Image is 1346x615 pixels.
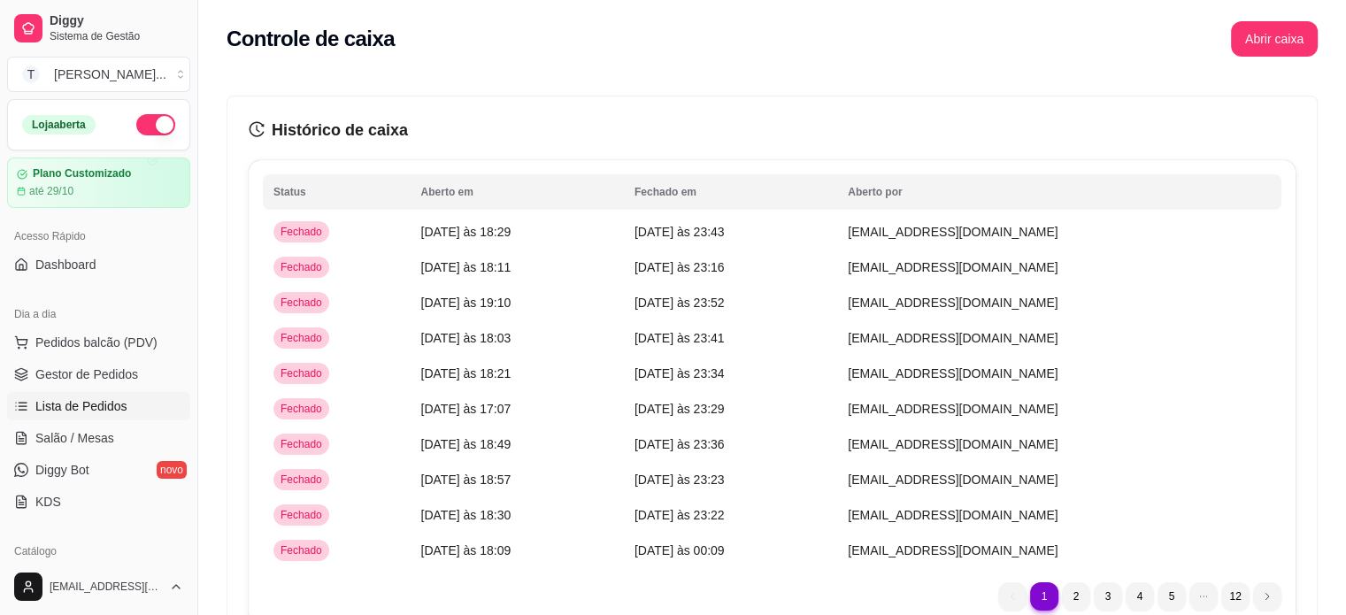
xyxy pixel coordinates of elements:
[7,222,190,250] div: Acesso Rápido
[837,174,1281,210] th: Aberto por
[50,580,162,594] span: [EMAIL_ADDRESS][DOMAIN_NAME]
[848,260,1058,274] span: [EMAIL_ADDRESS][DOMAIN_NAME]
[635,225,725,239] span: [DATE] às 23:43
[848,296,1058,310] span: [EMAIL_ADDRESS][DOMAIN_NAME]
[421,437,511,451] span: [DATE] às 18:49
[277,402,326,416] span: Fechado
[1221,582,1250,611] li: pagination item 12
[7,565,190,608] button: [EMAIL_ADDRESS][DOMAIN_NAME]
[411,174,624,210] th: Aberto em
[35,365,138,383] span: Gestor de Pedidos
[635,260,725,274] span: [DATE] às 23:16
[848,225,1058,239] span: [EMAIL_ADDRESS][DOMAIN_NAME]
[7,424,190,452] a: Salão / Mesas
[136,114,175,135] button: Alterar Status
[7,57,190,92] button: Select a team
[421,260,511,274] span: [DATE] às 18:11
[7,360,190,388] a: Gestor de Pedidos
[249,118,1296,142] h3: Histórico de caixa
[848,366,1058,381] span: [EMAIL_ADDRESS][DOMAIN_NAME]
[7,456,190,484] a: Diggy Botnovo
[1189,582,1218,611] li: dots element
[7,250,190,279] a: Dashboard
[635,331,725,345] span: [DATE] às 23:41
[421,543,511,557] span: [DATE] às 18:09
[635,473,725,487] span: [DATE] às 23:23
[35,397,127,415] span: Lista de Pedidos
[22,65,40,83] span: T
[277,473,326,487] span: Fechado
[277,225,326,239] span: Fechado
[277,331,326,345] span: Fechado
[1126,582,1154,611] li: pagination item 4
[29,184,73,198] article: até 29/10
[277,260,326,274] span: Fechado
[263,174,411,210] th: Status
[227,25,395,53] h2: Controle de caixa
[421,402,511,416] span: [DATE] às 17:07
[7,488,190,516] a: KDS
[35,256,96,273] span: Dashboard
[421,296,511,310] span: [DATE] às 19:10
[35,461,89,479] span: Diggy Bot
[35,429,114,447] span: Salão / Mesas
[848,331,1058,345] span: [EMAIL_ADDRESS][DOMAIN_NAME]
[1030,582,1058,611] li: pagination item 1 active
[35,334,158,351] span: Pedidos balcão (PDV)
[848,543,1058,557] span: [EMAIL_ADDRESS][DOMAIN_NAME]
[54,65,166,83] div: [PERSON_NAME] ...
[277,437,326,451] span: Fechado
[33,167,131,181] article: Plano Customizado
[635,543,725,557] span: [DATE] às 00:09
[7,158,190,208] a: Plano Customizadoaté 29/10
[421,366,511,381] span: [DATE] às 18:21
[7,328,190,357] button: Pedidos balcão (PDV)
[35,493,61,511] span: KDS
[277,508,326,522] span: Fechado
[635,402,725,416] span: [DATE] às 23:29
[1253,582,1281,611] li: next page button
[848,473,1058,487] span: [EMAIL_ADDRESS][DOMAIN_NAME]
[7,7,190,50] a: DiggySistema de Gestão
[421,473,511,487] span: [DATE] às 18:57
[1094,582,1122,611] li: pagination item 3
[50,13,183,29] span: Diggy
[421,331,511,345] span: [DATE] às 18:03
[1231,21,1318,57] button: Abrir caixa
[277,366,326,381] span: Fechado
[848,508,1058,522] span: [EMAIL_ADDRESS][DOMAIN_NAME]
[1158,582,1186,611] li: pagination item 5
[50,29,183,43] span: Sistema de Gestão
[22,115,96,135] div: Loja aberta
[421,225,511,239] span: [DATE] às 18:29
[7,537,190,565] div: Catálogo
[277,543,326,557] span: Fechado
[635,508,725,522] span: [DATE] às 23:22
[635,296,725,310] span: [DATE] às 23:52
[7,392,190,420] a: Lista de Pedidos
[624,174,837,210] th: Fechado em
[848,437,1058,451] span: [EMAIL_ADDRESS][DOMAIN_NAME]
[7,300,190,328] div: Dia a dia
[1062,582,1090,611] li: pagination item 2
[421,508,511,522] span: [DATE] às 18:30
[277,296,326,310] span: Fechado
[635,366,725,381] span: [DATE] às 23:34
[848,402,1058,416] span: [EMAIL_ADDRESS][DOMAIN_NAME]
[635,437,725,451] span: [DATE] às 23:36
[249,121,265,137] span: history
